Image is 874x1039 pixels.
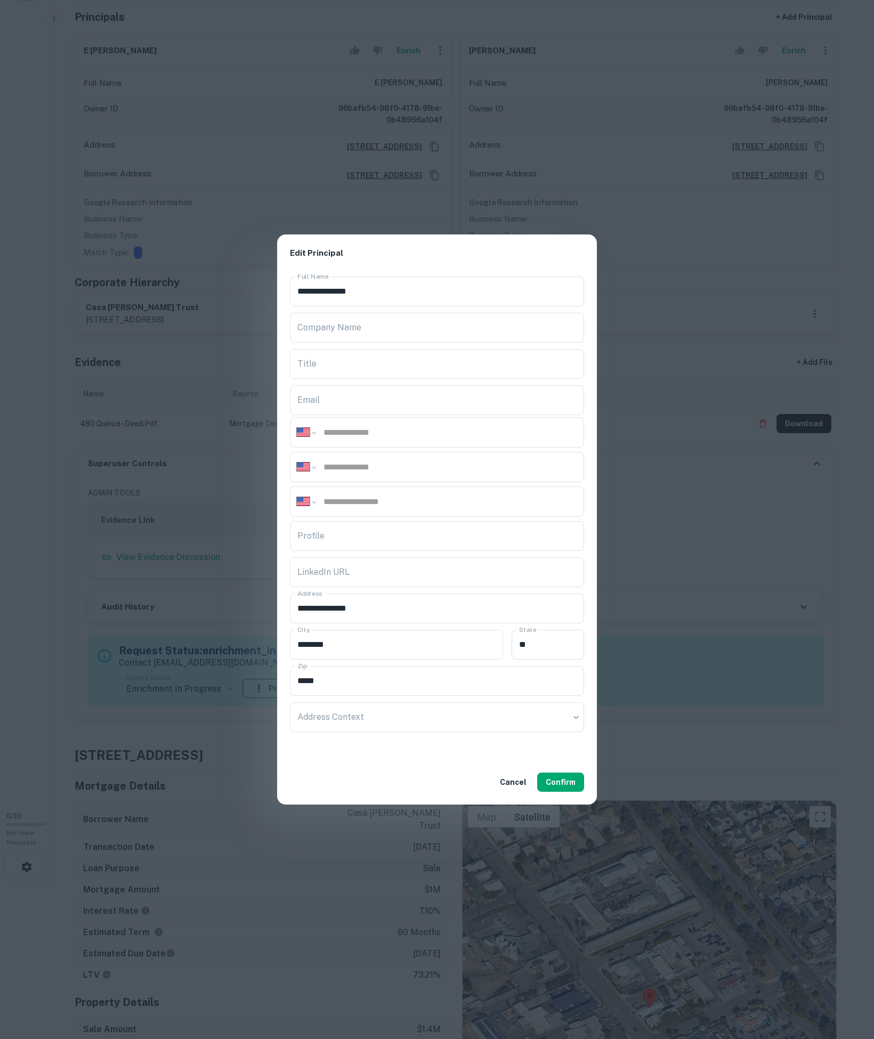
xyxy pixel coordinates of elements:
label: Zip [297,661,307,670]
h2: Edit Principal [277,234,597,272]
label: Full Name [297,272,329,281]
iframe: Chat Widget [821,954,874,1005]
div: ​ [290,702,584,732]
label: State [519,625,536,634]
button: Confirm [537,773,584,792]
label: City [297,625,310,634]
label: Address [297,589,322,598]
button: Cancel [496,773,531,792]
